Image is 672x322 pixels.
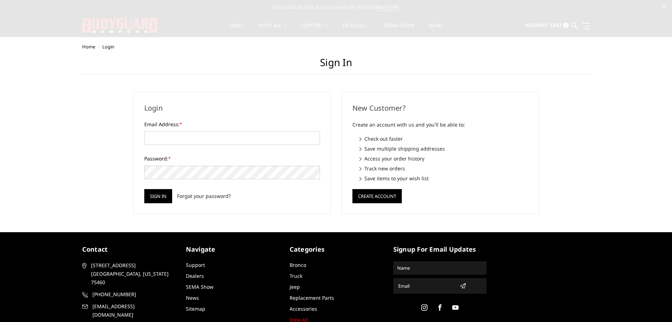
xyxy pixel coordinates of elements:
a: Home [82,43,95,50]
label: Password: [144,155,320,162]
input: Name [394,262,485,274]
span: Account [525,22,548,28]
span: [PHONE_NUMBER] [92,290,174,299]
input: Email [395,280,457,292]
a: Account [525,16,548,35]
a: [EMAIL_ADDRESS][DOMAIN_NAME] [82,302,175,319]
span: 0 [563,23,569,28]
a: Jeep [290,283,300,290]
a: Dealers [343,23,370,37]
a: News [429,23,443,37]
h5: signup for email updates [393,245,486,254]
a: shop all [258,23,287,37]
p: Create an account with us and you'll be able to: [352,121,528,129]
a: Replacement Parts [290,294,334,301]
a: Dealers [186,273,204,279]
a: SEMA Show [384,23,414,37]
li: Check out faster [359,135,528,142]
h2: New Customer? [352,103,528,113]
h5: contact [82,245,175,254]
a: Home [229,23,244,37]
input: Sign in [144,189,172,203]
a: Forgot your password? [177,192,231,200]
a: Accessories [290,305,317,312]
h5: Navigate [186,245,279,254]
h1: Sign in [82,57,590,74]
h5: Categories [290,245,383,254]
li: Track new orders [359,165,528,172]
a: Support [186,262,205,268]
h2: Login [144,103,320,113]
span: Cart [550,22,562,28]
a: Bronco [290,262,306,268]
li: Save multiple shipping addresses [359,145,528,152]
li: Save items to your wish list [359,175,528,182]
li: Access your order history [359,155,528,162]
a: SEMA Show [186,283,213,290]
a: Cart 0 [550,16,569,35]
a: Truck [290,273,302,279]
a: [PHONE_NUMBER] [82,290,175,299]
span: [STREET_ADDRESS] [GEOGRAPHIC_DATA], [US_STATE] 75460 [91,261,173,287]
button: Create Account [352,189,402,203]
label: Email Address: [144,121,320,128]
img: BODYGUARD BUMPERS [82,18,158,33]
a: More Info [376,4,399,11]
a: News [186,294,199,301]
span: [EMAIL_ADDRESS][DOMAIN_NAME] [92,302,174,319]
span: Login [102,43,114,50]
a: Sitemap [186,305,205,312]
a: Support [301,23,329,37]
a: Create Account [352,192,402,199]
